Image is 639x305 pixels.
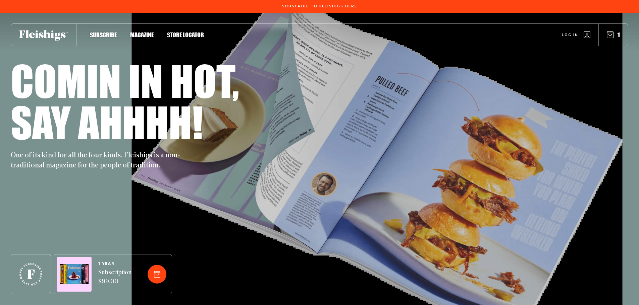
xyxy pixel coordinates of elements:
span: Subscribe [90,31,117,39]
a: Subscribe To Fleishigs Here [281,4,359,8]
span: Subscribe To Fleishigs Here [282,4,357,8]
img: Magazines image [60,264,89,285]
span: Log in [562,32,578,37]
a: 1 YEARSubscription $99.00 [98,262,131,287]
p: One of its kind for all the four kinds. Fleishigs is a non-traditional magazine for the people of... [11,151,185,171]
span: Subscription $99.00 [98,269,131,287]
a: Store locator [167,30,204,39]
span: 1 YEAR [98,262,131,266]
h1: Say ahhhh! [11,101,203,143]
a: Subscribe [90,30,117,39]
a: Log in [562,31,590,38]
button: 1 [607,31,620,39]
span: Store locator [167,31,204,39]
h1: Comin in hot, [11,60,239,101]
